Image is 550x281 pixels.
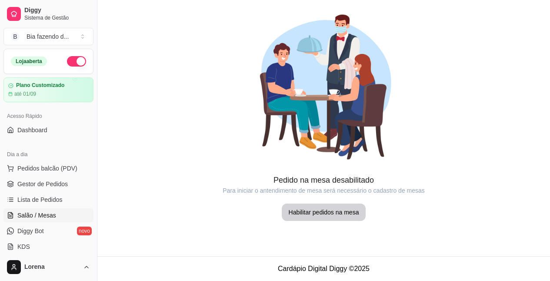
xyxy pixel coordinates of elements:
span: Pedidos balcão (PDV) [17,164,77,173]
span: Salão / Mesas [17,211,56,220]
span: Gestor de Pedidos [17,180,68,188]
a: Gestor de Pedidos [3,177,93,191]
span: KDS [17,242,30,251]
span: B [11,32,20,41]
footer: Cardápio Digital Diggy © 2025 [97,256,550,281]
a: DiggySistema de Gestão [3,3,93,24]
div: Bia fazendo d ... [27,32,69,41]
a: Dashboard [3,123,93,137]
span: Dashboard [17,126,47,134]
article: Para iniciar o antendimento de mesa será necessário o cadastro de mesas [97,186,550,195]
button: Pedidos balcão (PDV) [3,161,93,175]
span: Sistema de Gestão [24,14,90,21]
button: Lorena [3,257,93,278]
a: Diggy Botnovo [3,224,93,238]
span: Diggy [24,7,90,14]
div: Dia a dia [3,147,93,161]
a: Salão / Mesas [3,208,93,222]
article: Pedido na mesa desabilitado [97,174,550,186]
a: Lista de Pedidos [3,193,93,207]
button: Select a team [3,28,93,45]
a: KDS [3,240,93,254]
button: Habilitar pedidos na mesa [282,204,366,221]
span: Lista de Pedidos [17,195,63,204]
span: Lorena [24,263,80,271]
span: Diggy Bot [17,227,44,235]
article: Plano Customizado [16,82,64,89]
article: até 01/09 [14,90,36,97]
div: Acesso Rápido [3,109,93,123]
div: Loja aberta [11,57,47,66]
a: Plano Customizadoaté 01/09 [3,77,93,102]
button: Alterar Status [67,56,86,67]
